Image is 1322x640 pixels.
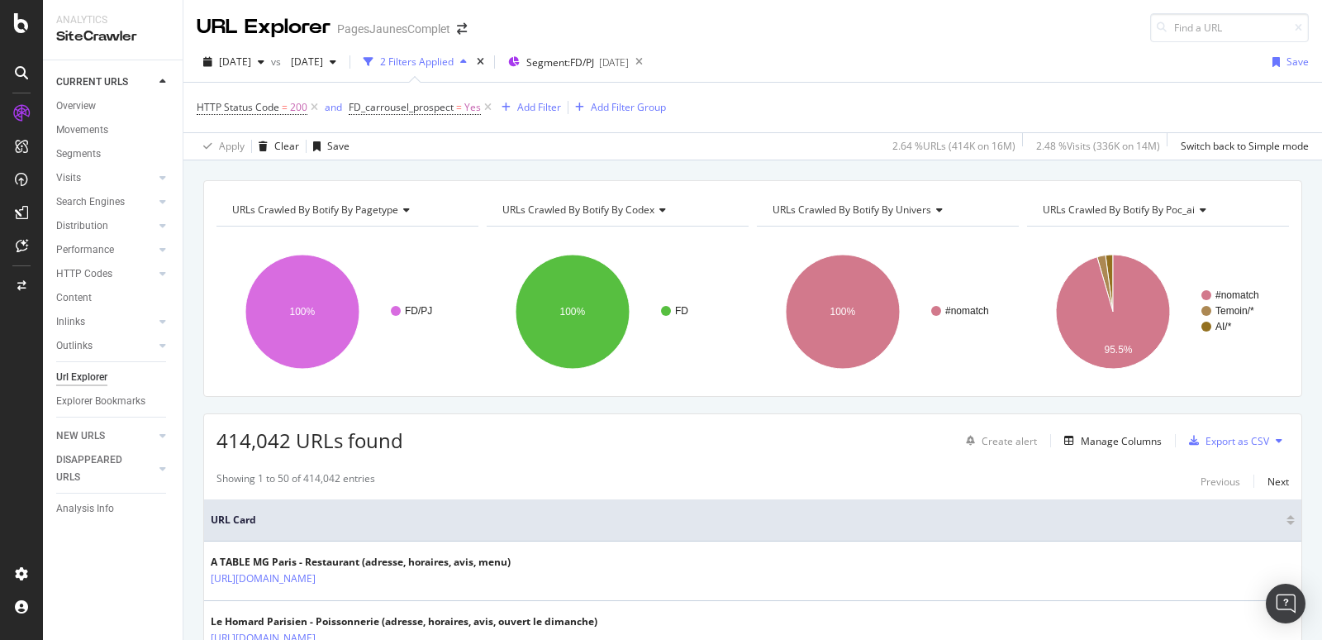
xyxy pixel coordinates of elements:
[56,146,101,163] div: Segments
[56,337,155,355] a: Outlinks
[56,427,105,445] div: NEW URLS
[56,98,171,115] a: Overview
[56,122,108,139] div: Movements
[211,614,597,629] div: Le Homard Parisien - Poissonnerie (adresse, horaires, avis, ouvert le dimanche)
[337,21,450,37] div: PagesJaunesComplet
[325,99,342,115] button: and
[1174,133,1309,160] button: Switch back to Simple mode
[56,170,155,187] a: Visits
[959,427,1037,454] button: Create alert
[56,313,85,331] div: Inlinks
[769,197,1004,223] h4: URLs Crawled By Botify By univers
[1105,344,1133,356] text: 95.5%
[502,203,654,217] span: URLs Crawled By Botify By codex
[560,306,586,318] text: 100%
[211,513,1282,528] span: URL Card
[1266,584,1305,623] div: Open Intercom Messenger
[56,241,155,259] a: Performance
[1081,434,1162,448] div: Manage Columns
[252,133,299,160] button: Clear
[380,55,454,69] div: 2 Filters Applied
[56,217,108,235] div: Distribution
[1039,197,1274,223] h4: URLs Crawled By Botify By poc_ai
[499,197,734,223] h4: URLs Crawled By Botify By codex
[56,217,155,235] a: Distribution
[405,305,432,317] text: FD/PJ
[232,203,398,217] span: URLs Crawled By Botify By pagetype
[197,100,279,114] span: HTTP Status Code
[56,289,92,307] div: Content
[56,193,155,211] a: Search Engines
[197,49,271,75] button: [DATE]
[1286,55,1309,69] div: Save
[56,313,155,331] a: Inlinks
[284,49,343,75] button: [DATE]
[502,49,629,75] button: Segment:FD/PJ[DATE]
[56,289,171,307] a: Content
[487,240,749,384] svg: A chart.
[56,500,171,518] a: Analysis Info
[56,13,169,27] div: Analytics
[282,100,288,114] span: =
[56,193,125,211] div: Search Engines
[568,98,666,117] button: Add Filter Group
[56,369,107,386] div: Url Explorer
[1201,475,1240,489] div: Previous
[526,55,594,69] span: Segment: FD/PJ
[1058,431,1162,451] button: Manage Columns
[216,240,478,384] svg: A chart.
[982,434,1037,448] div: Create alert
[284,55,323,69] span: 2025 May. 23rd
[56,393,145,410] div: Explorer Bookmarks
[675,305,688,317] text: FD
[473,54,487,70] div: times
[1215,289,1259,301] text: #nomatch
[274,139,299,153] div: Clear
[1267,475,1289,489] div: Next
[56,393,171,410] a: Explorer Bookmarks
[517,100,561,114] div: Add Filter
[1266,49,1309,75] button: Save
[229,197,464,223] h4: URLs Crawled By Botify By pagetype
[56,451,155,486] a: DISAPPEARED URLS
[56,500,114,518] div: Analysis Info
[197,133,245,160] button: Apply
[457,23,467,35] div: arrow-right-arrow-left
[357,49,473,75] button: 2 Filters Applied
[1205,434,1269,448] div: Export as CSV
[56,427,155,445] a: NEW URLS
[464,96,481,119] span: Yes
[56,241,114,259] div: Performance
[1036,139,1160,153] div: 2.48 % Visits ( 336K on 14M )
[56,170,81,187] div: Visits
[773,203,931,217] span: URLs Crawled By Botify By univers
[56,27,169,46] div: SiteCrawler
[290,306,316,318] text: 100%
[56,98,96,115] div: Overview
[56,74,128,91] div: CURRENT URLS
[757,240,1019,384] svg: A chart.
[56,451,140,486] div: DISAPPEARED URLS
[599,55,629,69] div: [DATE]
[56,265,155,283] a: HTTP Codes
[1150,13,1309,42] input: Find a URL
[1043,203,1195,217] span: URLs Crawled By Botify By poc_ai
[211,555,511,570] div: A TABLE MG Paris - Restaurant (adresse, horaires, avis, menu)
[1215,305,1254,317] text: Temoin/*
[211,571,316,587] a: [URL][DOMAIN_NAME]
[349,100,454,114] span: FD_carrousel_prospect
[327,139,350,153] div: Save
[1027,240,1289,384] svg: A chart.
[219,139,245,153] div: Apply
[1182,427,1269,454] button: Export as CSV
[290,96,307,119] span: 200
[56,146,171,163] a: Segments
[495,98,561,117] button: Add Filter
[56,122,171,139] a: Movements
[945,305,989,317] text: #nomatch
[456,100,462,114] span: =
